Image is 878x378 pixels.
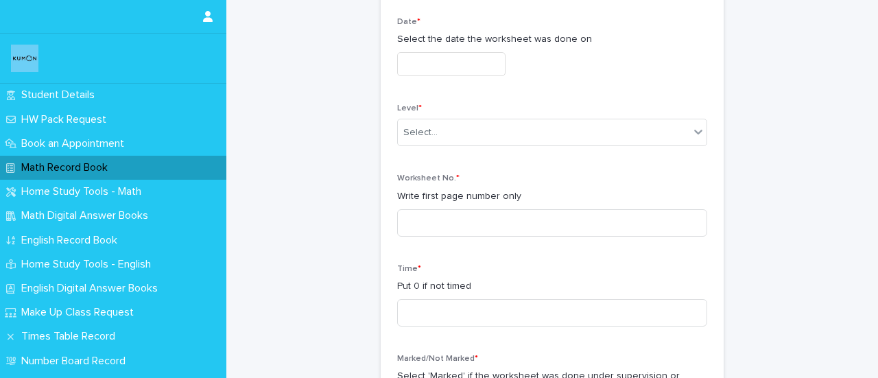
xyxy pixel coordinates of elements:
p: Math Record Book [16,161,119,174]
p: Home Study Tools - Math [16,185,152,198]
img: o6XkwfS7S2qhyeB9lxyF [11,45,38,72]
p: Write first page number only [397,189,707,204]
p: Math Digital Answer Books [16,209,159,222]
p: Put 0 if not timed [397,279,707,294]
p: English Record Book [16,234,128,247]
span: Date [397,18,420,26]
p: HW Pack Request [16,113,117,126]
p: Student Details [16,88,106,102]
span: Level [397,104,422,113]
div: Select... [403,126,438,140]
p: Make Up Class Request [16,306,145,319]
span: Marked/Not Marked [397,355,478,363]
p: Home Study Tools - English [16,258,162,271]
p: Select the date the worksheet was done on [397,32,707,47]
span: Time [397,265,421,273]
p: English Digital Answer Books [16,282,169,295]
span: Worksheet No. [397,174,460,182]
p: Times Table Record [16,330,126,343]
p: Book an Appointment [16,137,135,150]
p: Number Board Record [16,355,137,368]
